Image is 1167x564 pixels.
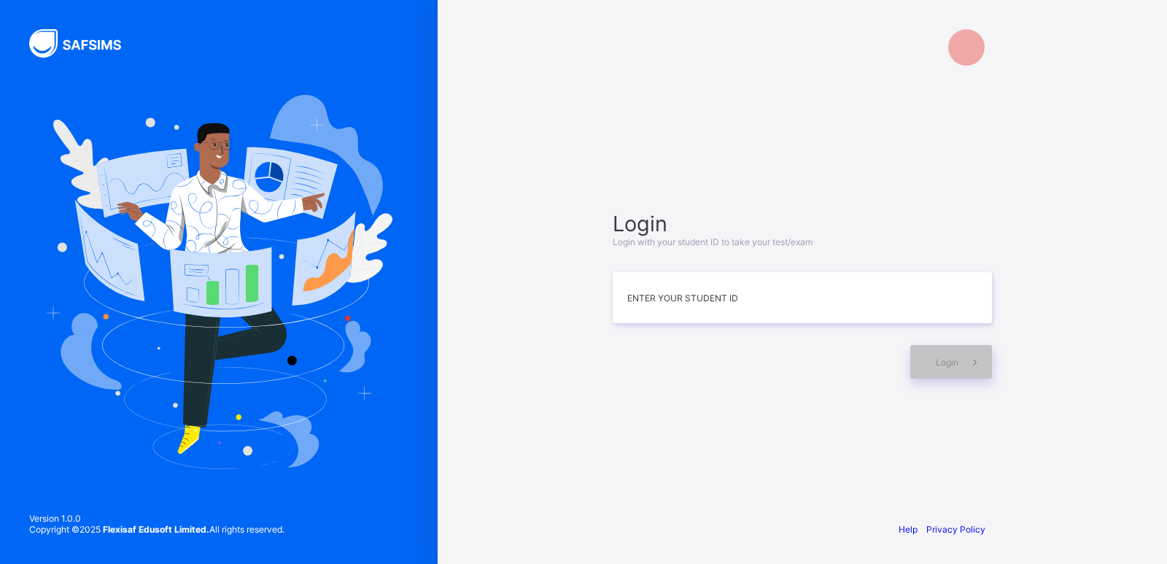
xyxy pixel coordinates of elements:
[29,29,139,58] img: SAFSIMS Logo
[29,524,284,535] span: Copyright © 2025 All rights reserved.
[899,524,918,535] a: Help
[29,513,284,524] span: Version 1.0.0
[613,211,992,236] span: Login
[45,95,392,468] img: Hero Image
[103,524,209,535] strong: Flexisaf Edusoft Limited.
[613,236,813,247] span: Login with your student ID to take your test/exam
[926,524,985,535] a: Privacy Policy
[936,357,958,368] span: Login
